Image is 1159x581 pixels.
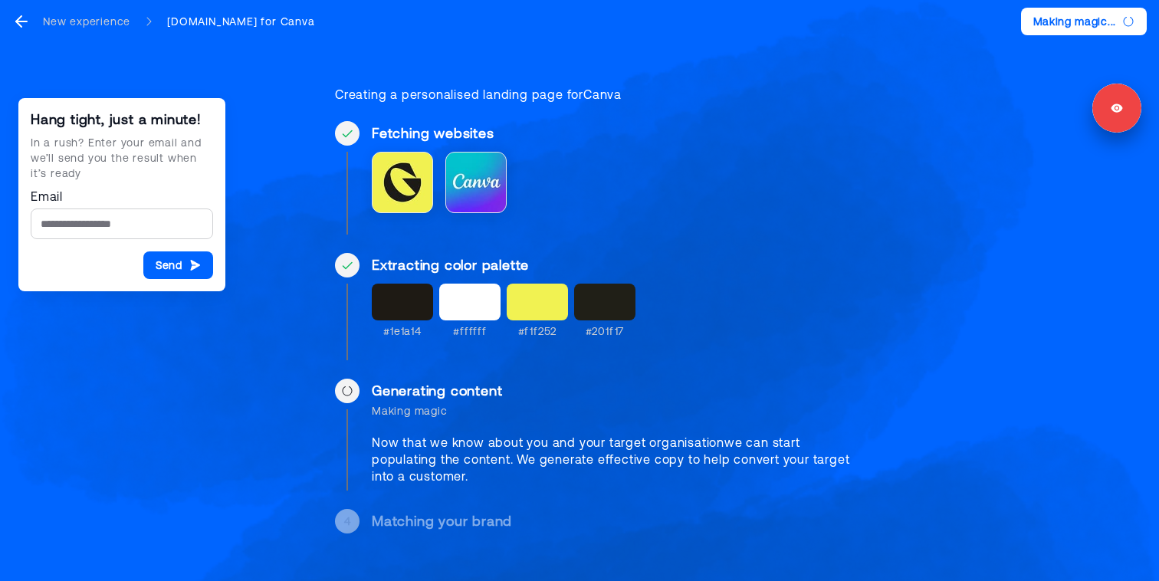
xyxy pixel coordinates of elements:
[383,323,422,339] div: #1e1a14
[372,256,867,274] div: Extracting color palette
[167,14,314,29] div: [DOMAIN_NAME] for Canva
[518,323,557,339] div: #f1f252
[372,382,867,400] div: Generating content
[43,14,130,29] div: New experience
[143,251,213,279] button: Send
[31,135,213,181] div: In a rush? Enter your email and we’ll send you the result when it’s ready
[372,124,867,143] div: Fetching websites
[12,12,31,31] svg: go back
[344,514,351,529] div: 4
[31,110,213,129] div: Hang tight, just a minute!
[586,323,625,339] div: #201f17
[1021,8,1148,35] button: Making magic...
[372,512,867,530] div: Matching your brand
[372,403,867,419] div: Making magic
[453,323,487,339] div: #ffffff
[335,86,867,103] div: Creating a personalised landing page for Canva
[372,434,867,484] div: Now that we know about you and your target organisation we can start populating the content. We g...
[31,187,213,205] label: Email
